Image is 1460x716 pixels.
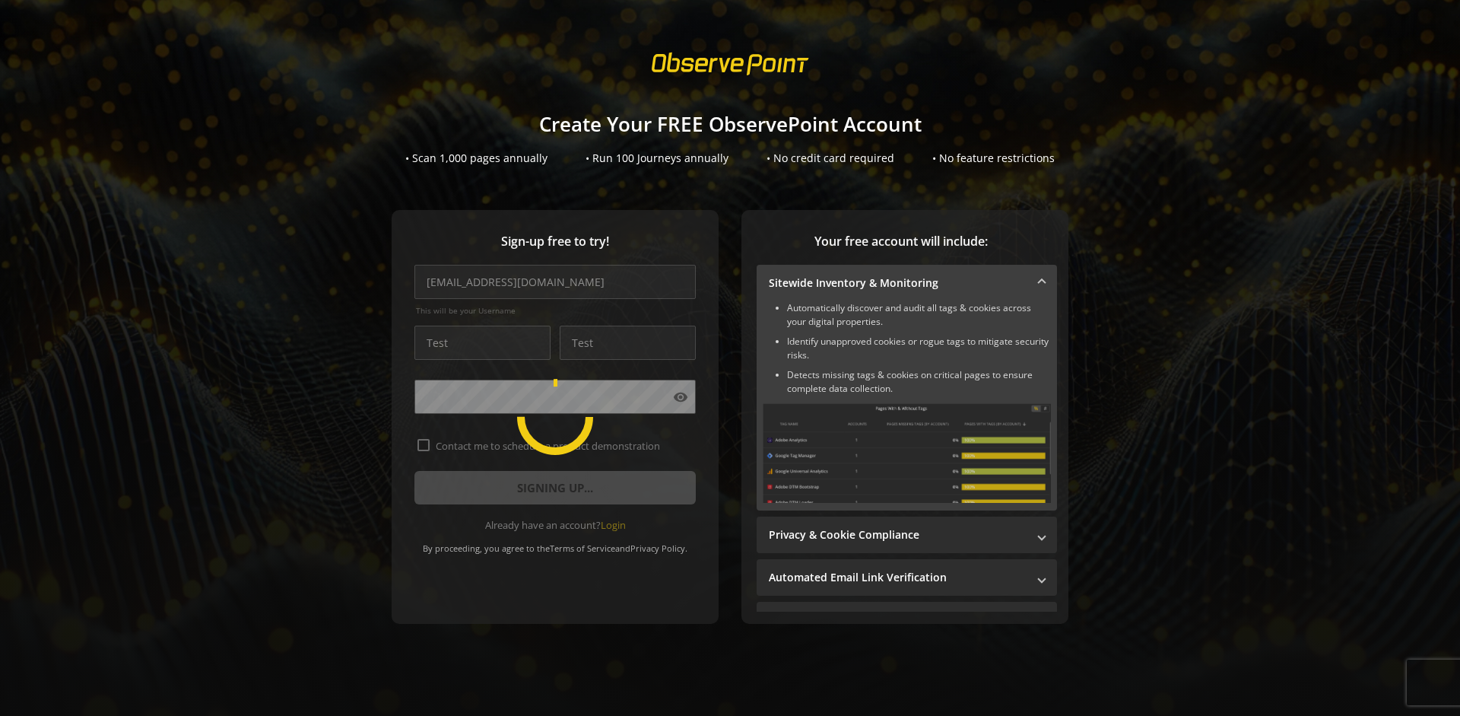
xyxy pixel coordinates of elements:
[769,275,1027,291] mat-panel-title: Sitewide Inventory & Monitoring
[757,559,1057,596] mat-expansion-panel-header: Automated Email Link Verification
[787,301,1051,329] li: Automatically discover and audit all tags & cookies across your digital properties.
[787,368,1051,396] li: Detects missing tags & cookies on critical pages to ensure complete data collection.
[766,151,894,166] div: • No credit card required
[769,527,1027,543] mat-panel-title: Privacy & Cookie Compliance
[550,543,615,554] a: Terms of Service
[405,151,547,166] div: • Scan 1,000 pages annually
[630,543,685,554] a: Privacy Policy
[769,570,1027,585] mat-panel-title: Automated Email Link Verification
[414,533,696,554] div: By proceeding, you agree to the and .
[932,151,1055,166] div: • No feature restrictions
[757,602,1057,638] mat-expansion-panel-header: Performance Monitoring with Web Vitals
[586,151,728,166] div: • Run 100 Journeys annually
[757,265,1057,301] mat-expansion-panel-header: Sitewide Inventory & Monitoring
[757,517,1057,553] mat-expansion-panel-header: Privacy & Cookie Compliance
[787,335,1051,362] li: Identify unapproved cookies or rogue tags to mitigate security risks.
[763,403,1051,503] img: Sitewide Inventory & Monitoring
[414,233,696,250] span: Sign-up free to try!
[757,301,1057,511] div: Sitewide Inventory & Monitoring
[757,233,1046,250] span: Your free account will include:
